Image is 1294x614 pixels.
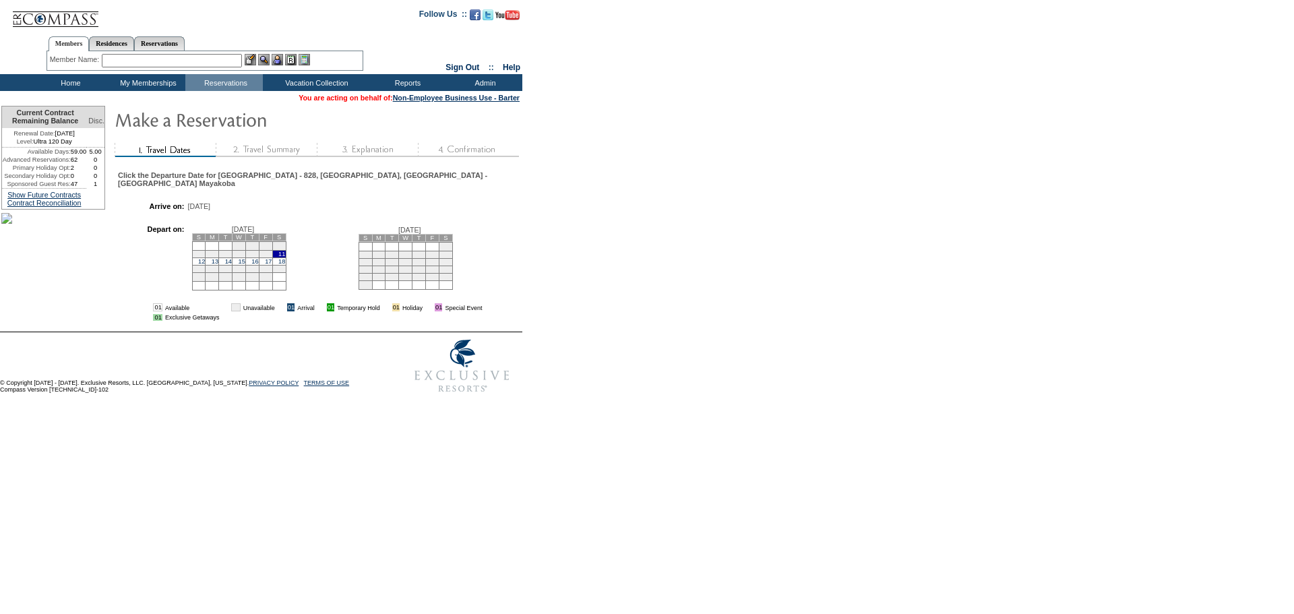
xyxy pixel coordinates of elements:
[118,171,518,187] div: Click the Departure Date for [GEOGRAPHIC_DATA] - 828, [GEOGRAPHIC_DATA], [GEOGRAPHIC_DATA] - [GEO...
[483,9,493,20] img: Follow us on Twitter
[125,225,184,294] td: Depart on:
[425,251,439,258] td: 7
[386,266,399,273] td: 18
[372,234,386,241] td: M
[425,304,432,311] img: i.gif
[86,172,104,180] td: 0
[265,258,272,265] a: 17
[425,234,439,241] td: F
[258,54,270,65] img: View
[165,314,220,321] td: Exclusive Getaways
[219,233,233,241] td: T
[2,128,86,137] td: [DATE]
[238,258,245,265] a: 15
[2,180,71,188] td: Sponsored Guest Res:
[399,234,412,241] td: W
[272,54,283,65] img: Impersonate
[2,137,86,148] td: Ultra 120 Day
[188,202,211,210] span: [DATE]
[439,266,452,273] td: 22
[272,241,286,250] td: 4
[495,10,520,20] img: Subscribe to our YouTube Channel
[2,164,71,172] td: Primary Holiday Opt:
[399,266,412,273] td: 19
[231,303,240,311] td: 01
[402,332,522,400] img: Exclusive Resorts
[125,202,184,210] td: Arrive on:
[2,172,71,180] td: Secondary Holiday Opt:
[272,265,286,272] td: 25
[219,265,233,272] td: 21
[192,272,206,281] td: 26
[259,250,272,257] td: 10
[13,129,55,137] span: Renewal Date:
[71,164,87,172] td: 2
[272,233,286,241] td: S
[412,251,426,258] td: 6
[372,273,386,280] td: 24
[359,266,372,273] td: 16
[1,213,12,224] img: sb9.jpg
[86,180,104,188] td: 1
[206,233,219,241] td: M
[483,13,493,22] a: Follow us on Twitter
[17,137,34,146] span: Level:
[419,8,467,24] td: Follow Us ::
[86,148,104,156] td: 5.00
[272,250,286,257] td: 11
[412,273,426,280] td: 27
[445,303,482,311] td: Special Event
[470,9,481,20] img: Become our fan on Facebook
[7,199,82,207] a: Contract Reconciliation
[86,164,104,172] td: 0
[185,74,263,91] td: Reservations
[233,250,246,257] td: 8
[50,54,102,65] div: Member Name:
[71,172,87,180] td: 0
[233,241,246,250] td: 1
[88,117,104,125] span: Disc.
[285,54,297,65] img: Reservations
[219,250,233,257] td: 7
[2,156,71,164] td: Advanced Reservations:
[278,304,284,311] img: i.gif
[206,250,219,257] td: 6
[399,258,412,266] td: 12
[134,36,185,51] a: Reservations
[495,13,520,22] a: Subscribe to our YouTube Channel
[412,266,426,273] td: 20
[359,258,372,266] td: 9
[192,265,206,272] td: 19
[445,63,479,72] a: Sign Out
[470,13,481,22] a: Become our fan on Facebook
[245,272,259,281] td: 30
[383,304,390,311] img: i.gif
[245,250,259,257] td: 9
[439,242,452,251] td: 1
[425,266,439,273] td: 21
[245,241,259,250] td: 2
[304,379,350,386] a: TERMS OF USE
[386,234,399,241] td: T
[337,303,380,311] td: Temporary Hold
[372,251,386,258] td: 3
[115,106,384,133] img: Make Reservation
[165,303,220,311] td: Available
[192,250,206,257] td: 5
[71,148,87,156] td: 59.00
[445,74,522,91] td: Admin
[402,303,423,311] td: Holiday
[108,74,185,91] td: My Memberships
[153,303,162,311] td: 01
[299,94,520,102] span: You are acting on behalf of:
[216,143,317,157] img: step2_state1.gif
[359,273,372,280] td: 23
[425,258,439,266] td: 14
[233,272,246,281] td: 29
[245,265,259,272] td: 23
[386,251,399,258] td: 4
[2,148,71,156] td: Available Days:
[372,258,386,266] td: 10
[153,314,162,321] td: 01
[386,273,399,280] td: 25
